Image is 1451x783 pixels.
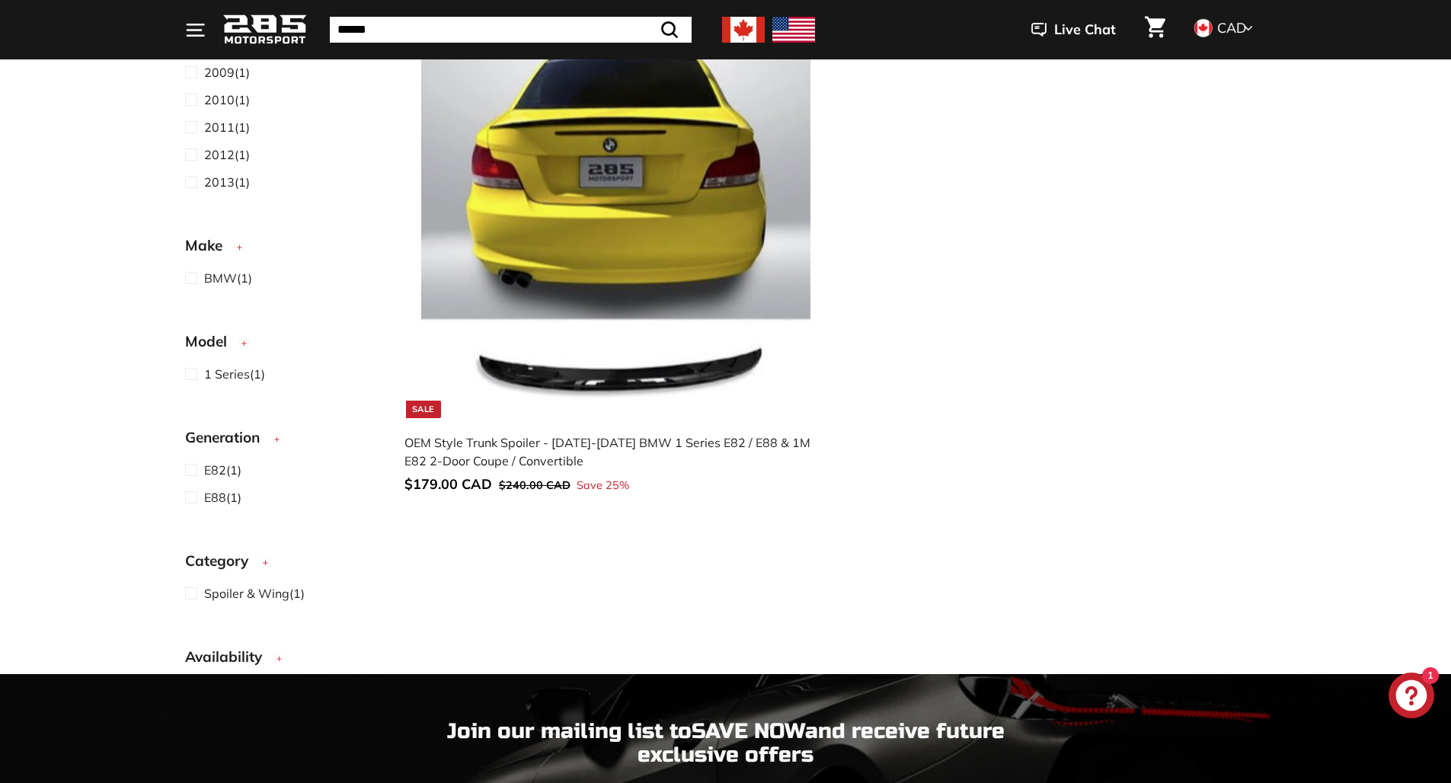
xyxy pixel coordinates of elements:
[185,550,260,572] span: Category
[204,269,252,287] span: (1)
[204,92,235,107] span: 2010
[404,433,813,470] div: OEM Style Trunk Spoiler - [DATE]-[DATE] BMW 1 Series E82 / E88 & 1M E82 2-Door Coupe / Convertible
[204,488,241,507] span: (1)
[406,401,441,418] div: Sale
[185,422,380,460] button: Generation
[204,65,235,80] span: 2009
[204,145,250,164] span: (1)
[185,230,380,268] button: Make
[1054,20,1116,40] span: Live Chat
[204,584,305,602] span: (1)
[204,147,235,162] span: 2012
[204,118,250,136] span: (1)
[204,173,250,191] span: (1)
[204,365,265,383] span: (1)
[185,427,271,449] span: Generation
[330,17,692,43] input: Search
[204,366,250,382] span: 1 Series
[204,490,226,505] span: E88
[421,720,1031,767] p: Join our mailing list to and receive future exclusive offers
[185,545,380,583] button: Category
[692,718,805,744] strong: SAVE NOW
[185,235,234,257] span: Make
[185,641,380,679] button: Availability
[1012,11,1136,49] button: Live Chat
[185,331,238,353] span: Model
[204,120,235,135] span: 2011
[577,478,629,494] span: Save 25%
[223,12,307,48] img: Logo_285_Motorsport_areodynamics_components
[185,646,273,668] span: Availability
[499,478,570,492] span: $240.00 CAD
[204,91,250,109] span: (1)
[1136,4,1175,56] a: Cart
[404,11,828,510] a: Sale OEM Style Trunk Spoiler - [DATE]-[DATE] BMW 1 Series E82 / E88 & 1M E82 2-Door Coupe / Conve...
[204,63,250,81] span: (1)
[204,461,241,479] span: (1)
[1217,19,1246,37] span: CAD
[404,475,492,493] span: $179.00 CAD
[204,270,237,286] span: BMW
[204,174,235,190] span: 2013
[185,326,380,364] button: Model
[204,462,226,478] span: E82
[1384,673,1439,722] inbox-online-store-chat: Shopify online store chat
[204,586,289,601] span: Spoiler & Wing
